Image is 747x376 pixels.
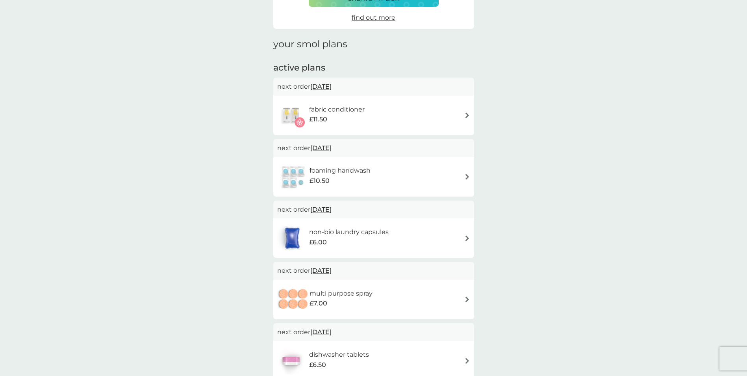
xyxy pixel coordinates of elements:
[310,140,332,156] span: [DATE]
[464,174,470,180] img: arrow right
[310,263,332,278] span: [DATE]
[310,176,330,186] span: £10.50
[277,224,307,252] img: non-bio laundry capsules
[277,163,310,191] img: foaming handwash
[310,289,373,299] h6: multi purpose spray
[273,39,474,50] h1: your smol plans
[277,82,470,92] p: next order
[309,237,327,248] span: £6.00
[277,286,310,313] img: multi purpose spray
[310,324,332,340] span: [DATE]
[310,166,371,176] h6: foaming handwash
[464,112,470,118] img: arrow right
[309,104,365,115] h6: fabric conditioner
[277,266,470,276] p: next order
[464,235,470,241] img: arrow right
[352,13,395,23] a: find out more
[309,227,389,237] h6: non-bio laundry capsules
[352,14,395,21] span: find out more
[277,347,305,374] img: dishwasher tablets
[309,114,327,125] span: £11.50
[309,350,369,360] h6: dishwasher tablets
[277,327,470,337] p: next order
[309,360,326,370] span: £6.50
[277,102,305,129] img: fabric conditioner
[464,358,470,364] img: arrow right
[310,298,327,309] span: £7.00
[310,202,332,217] span: [DATE]
[277,205,470,215] p: next order
[273,62,474,74] h2: active plans
[310,79,332,94] span: [DATE]
[464,296,470,302] img: arrow right
[277,143,470,153] p: next order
